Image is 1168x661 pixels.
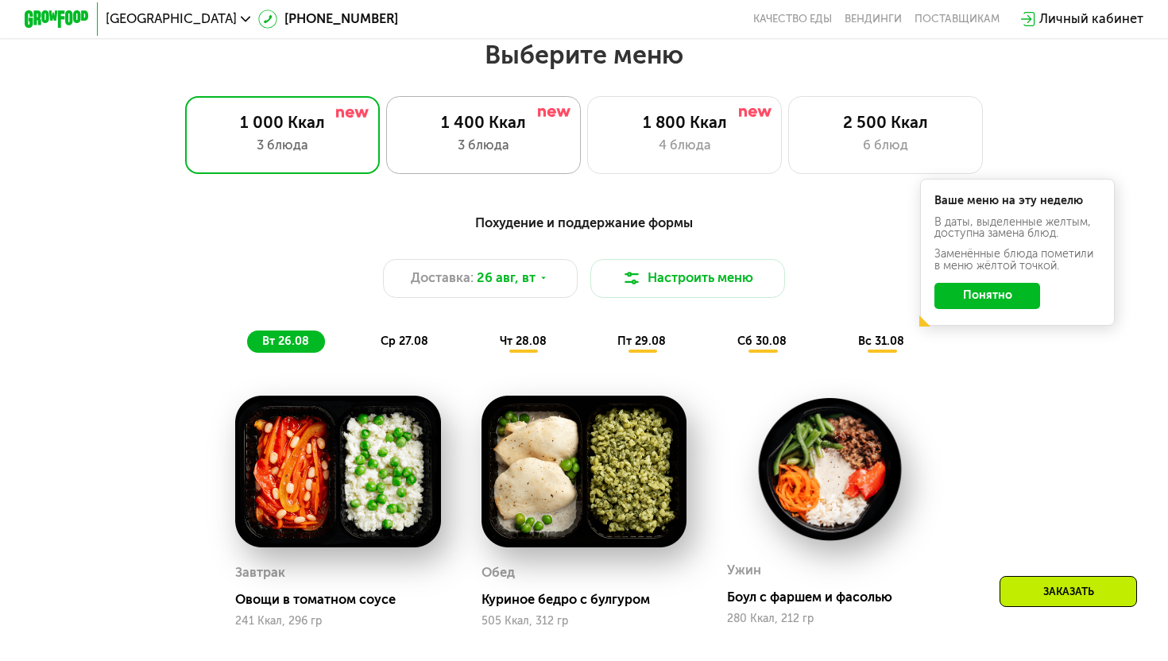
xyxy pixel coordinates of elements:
div: 1 000 Ккал [202,113,362,133]
div: 505 Ккал, 312 гр [482,615,687,628]
a: [PHONE_NUMBER] [258,10,398,29]
span: пт 29.08 [617,334,666,348]
div: Обед [482,561,515,586]
div: 1 800 Ккал [604,113,764,133]
span: вс 31.08 [858,334,904,348]
span: Доставка: [411,269,474,288]
div: Ваше меню на эту неделю [934,195,1100,207]
h2: Выберите меню [52,39,1116,71]
div: 3 блюда [403,136,563,156]
div: 241 Ккал, 296 гр [235,615,441,628]
a: Вендинги [845,13,902,25]
div: Заменённые блюда пометили в меню жёлтой точкой. [934,249,1100,272]
div: Ужин [727,559,761,583]
div: 2 500 Ккал [806,113,966,133]
div: 280 Ккал, 212 гр [727,613,933,625]
div: поставщикам [915,13,1000,25]
div: 3 блюда [202,136,362,156]
div: Боул с фаршем и фасолью [727,589,946,605]
span: 26 авг, вт [477,269,536,288]
span: [GEOGRAPHIC_DATA] [106,13,237,25]
div: Завтрак [235,561,285,586]
button: Понятно [934,283,1040,309]
div: 6 блюд [806,136,966,156]
div: Куриное бедро с булгуром [482,592,700,608]
div: Похудение и поддержание формы [104,213,1065,233]
a: Качество еды [753,13,832,25]
div: В даты, выделенные желтым, доступна замена блюд. [934,217,1100,240]
button: Настроить меню [590,259,785,298]
div: Личный кабинет [1039,10,1143,29]
span: сб 30.08 [737,334,787,348]
span: вт 26.08 [262,334,309,348]
div: Заказать [1000,576,1137,607]
div: 4 блюда [604,136,764,156]
span: ср 27.08 [381,334,428,348]
div: Овощи в томатном соусе [235,592,454,608]
span: чт 28.08 [500,334,547,348]
div: 1 400 Ккал [403,113,563,133]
